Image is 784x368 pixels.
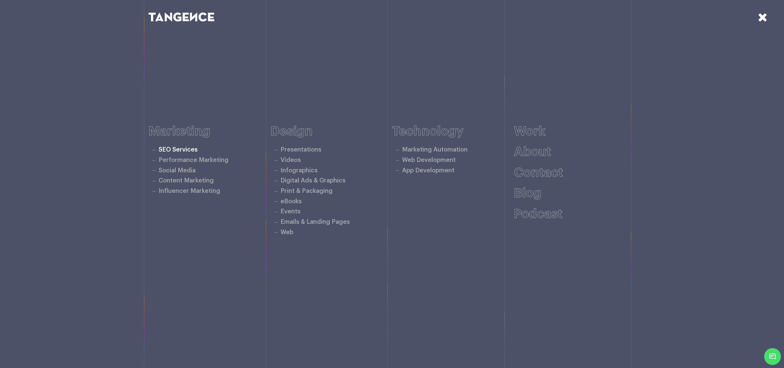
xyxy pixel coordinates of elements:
[514,166,563,179] a: Contact
[764,348,781,365] span: Chat Widget
[514,145,551,158] a: About
[514,125,545,137] a: Work
[281,219,350,225] a: Emails & Landing Pages
[402,157,456,163] a: Web Development
[281,178,345,184] a: Digital Ads & Graphics
[149,124,270,138] h6: Marketing
[281,229,293,235] a: Web
[281,157,301,163] a: Videos
[402,147,468,153] a: Marketing Automation
[392,124,514,138] h6: Technology
[402,167,454,174] a: App Development
[159,157,228,163] a: Performance Marketing
[281,167,318,174] a: Infographics
[270,124,392,138] h6: Design
[159,167,196,174] a: Social Media
[281,208,300,215] a: Events
[514,208,563,220] a: Podcast
[281,188,333,194] a: Print & Packaging
[281,198,302,205] a: eBooks
[159,188,220,194] a: Influencer Marketing
[281,147,321,153] a: Presentations
[514,187,541,199] a: Blog
[159,178,214,184] a: Content Marketing
[159,147,198,153] a: SEO Services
